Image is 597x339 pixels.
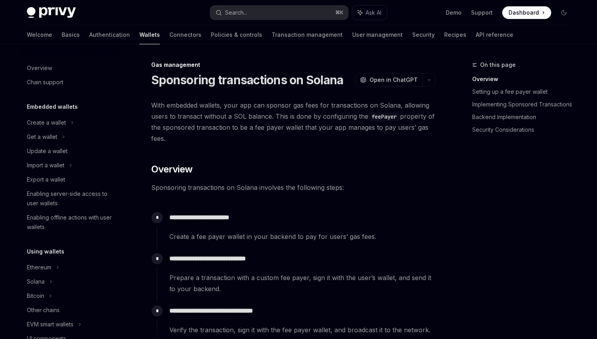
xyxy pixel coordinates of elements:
a: Enabling offline actions with user wallets [21,210,122,234]
h5: Embedded wallets [27,102,78,112]
div: Create a wallet [27,118,66,127]
div: Solana [27,277,45,286]
button: Search...⌘K [210,6,348,20]
a: Security [412,25,435,44]
span: Prepare a transaction with a custom fee payer, sign it with the user’s wallet, and send it to you... [169,272,436,294]
div: Bitcoin [27,291,44,301]
h5: Using wallets [27,247,64,256]
a: Dashboard [502,6,551,19]
a: Connectors [169,25,201,44]
button: Open in ChatGPT [355,73,422,87]
div: Chain support [27,78,63,87]
a: Update a wallet [21,144,122,158]
h1: Sponsoring transactions on Solana [151,73,343,87]
span: Dashboard [509,9,539,17]
img: dark logo [27,7,76,18]
a: Other chains [21,303,122,317]
a: Demo [446,9,462,17]
a: Implementing Sponsored Transactions [472,98,576,111]
div: Ethereum [27,263,51,272]
a: Export a wallet [21,172,122,187]
span: Sponsoring transactions on Solana involves the following steps: [151,182,436,193]
div: Enabling offline actions with user wallets [27,213,117,232]
span: With embedded wallets, your app can sponsor gas fees for transactions on Solana, allowing users t... [151,100,436,144]
a: Overview [21,61,122,75]
div: Import a wallet [27,161,64,170]
a: Transaction management [272,25,343,44]
span: Open in ChatGPT [370,76,418,84]
a: Enabling server-side access to user wallets [21,187,122,210]
div: Gas management [151,61,436,69]
a: Overview [472,73,576,85]
a: Authentication [89,25,130,44]
a: Setting up a fee payer wallet [472,85,576,98]
a: Welcome [27,25,52,44]
div: Overview [27,63,52,73]
code: feePayer [368,112,400,121]
a: API reference [476,25,513,44]
a: Chain support [21,75,122,89]
a: Support [471,9,493,17]
div: Export a wallet [27,175,65,184]
a: User management [352,25,403,44]
a: Basics [62,25,80,44]
a: Security Considerations [472,123,576,136]
span: Verify the transaction, sign it with the fee payer wallet, and broadcast it to the network. [169,324,436,335]
span: On this page [480,60,516,70]
span: ⌘ K [335,9,344,16]
div: Enabling server-side access to user wallets [27,189,117,208]
div: EVM smart wallets [27,320,73,329]
button: Toggle dark mode [558,6,570,19]
span: Overview [151,163,192,176]
div: Update a wallet [27,146,68,156]
div: Search... [225,8,247,17]
span: Create a fee payer wallet in your backend to pay for users’ gas fees. [169,231,436,242]
a: Wallets [139,25,160,44]
a: Backend Implementation [472,111,576,123]
button: Ask AI [352,6,387,20]
div: Get a wallet [27,132,57,142]
a: Recipes [444,25,466,44]
div: Other chains [27,305,60,315]
span: Ask AI [366,9,381,17]
a: Policies & controls [211,25,262,44]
